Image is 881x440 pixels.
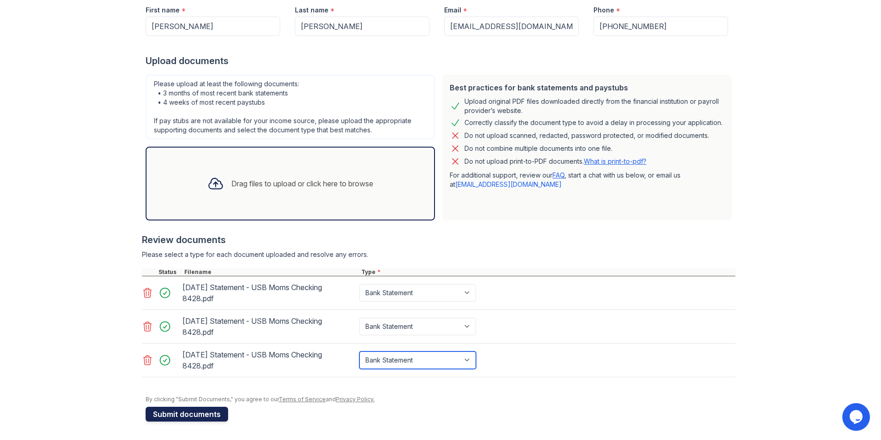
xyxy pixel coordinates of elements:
a: [EMAIL_ADDRESS][DOMAIN_NAME] [455,180,562,188]
a: Privacy Policy. [336,396,375,403]
div: Type [359,268,735,276]
div: Filename [182,268,359,276]
div: [DATE] Statement - USB Moms Checking 8428.pdf [182,347,356,373]
a: Terms of Service [279,396,326,403]
div: Please upload at least the following documents: • 3 months of most recent bank statements • 4 wee... [146,75,435,139]
label: Email [444,6,461,15]
div: Do not upload scanned, redacted, password protected, or modified documents. [464,130,709,141]
div: Upload documents [146,54,735,67]
div: [DATE] Statement - USB Moms Checking 8428.pdf [182,314,356,339]
label: First name [146,6,180,15]
div: [DATE] Statement - USB Moms Checking 8428.pdf [182,280,356,306]
div: Do not combine multiple documents into one file. [464,143,612,154]
button: Submit documents [146,407,228,422]
p: For additional support, review our , start a chat with us below, or email us at [450,171,724,189]
div: Status [157,268,182,276]
p: Do not upload print-to-PDF documents. [464,157,646,166]
label: Phone [593,6,614,15]
div: Drag files to upload or click here to browse [231,178,373,189]
div: Please select a type for each document uploaded and resolve any errors. [142,250,735,259]
div: Best practices for bank statements and paystubs [450,82,724,93]
label: Last name [295,6,329,15]
iframe: chat widget [842,403,872,431]
a: FAQ [552,171,564,179]
a: What is print-to-pdf? [584,157,646,165]
div: Correctly classify the document type to avoid a delay in processing your application. [464,117,722,128]
div: By clicking "Submit Documents," you agree to our and [146,396,735,403]
div: Review documents [142,233,735,246]
div: Upload original PDF files downloaded directly from the financial institution or payroll provider’... [464,97,724,115]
